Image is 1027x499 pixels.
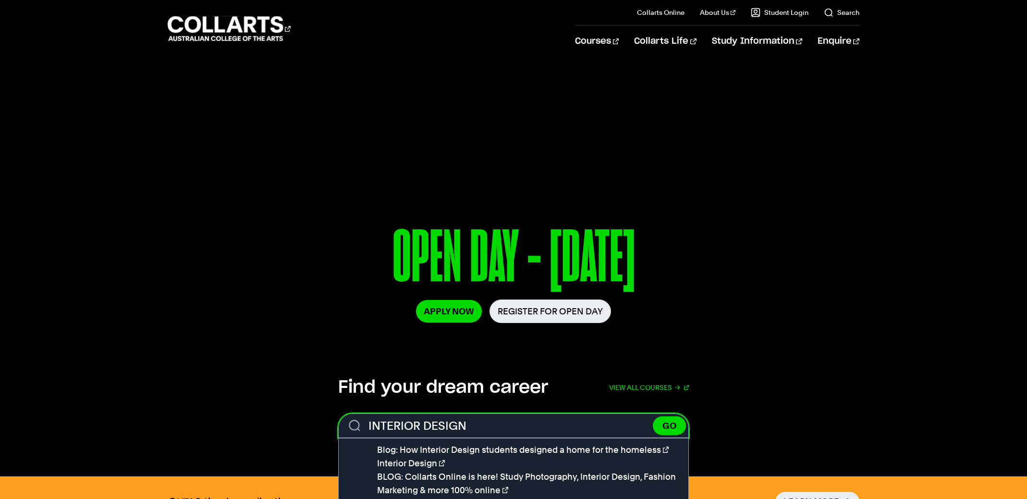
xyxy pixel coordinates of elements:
[712,25,802,57] a: Study Information
[751,8,808,17] a: Student Login
[653,416,686,435] button: GO
[377,445,669,455] a: Blog: How Interior Design students designed a home for the homeless
[489,299,611,323] a: Register for Open Day
[818,25,859,57] a: Enquire
[377,472,676,495] a: BLOG: Collarts Online is here! Study Photography, Interior Design, Fashion Marketing & more 100% ...
[824,8,859,17] a: Search
[377,458,445,468] a: Interior Design
[609,377,689,398] a: View all courses
[338,377,548,398] h2: Find your dream career
[416,300,482,323] a: Apply Now
[168,15,291,42] div: Go to homepage
[634,25,696,57] a: Collarts Life
[575,25,619,57] a: Courses
[637,8,685,17] a: Collarts Online
[338,413,689,438] input: Search for a course
[255,220,772,299] p: OPEN DAY - [DATE]
[338,413,689,438] form: Search
[700,8,735,17] a: About Us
